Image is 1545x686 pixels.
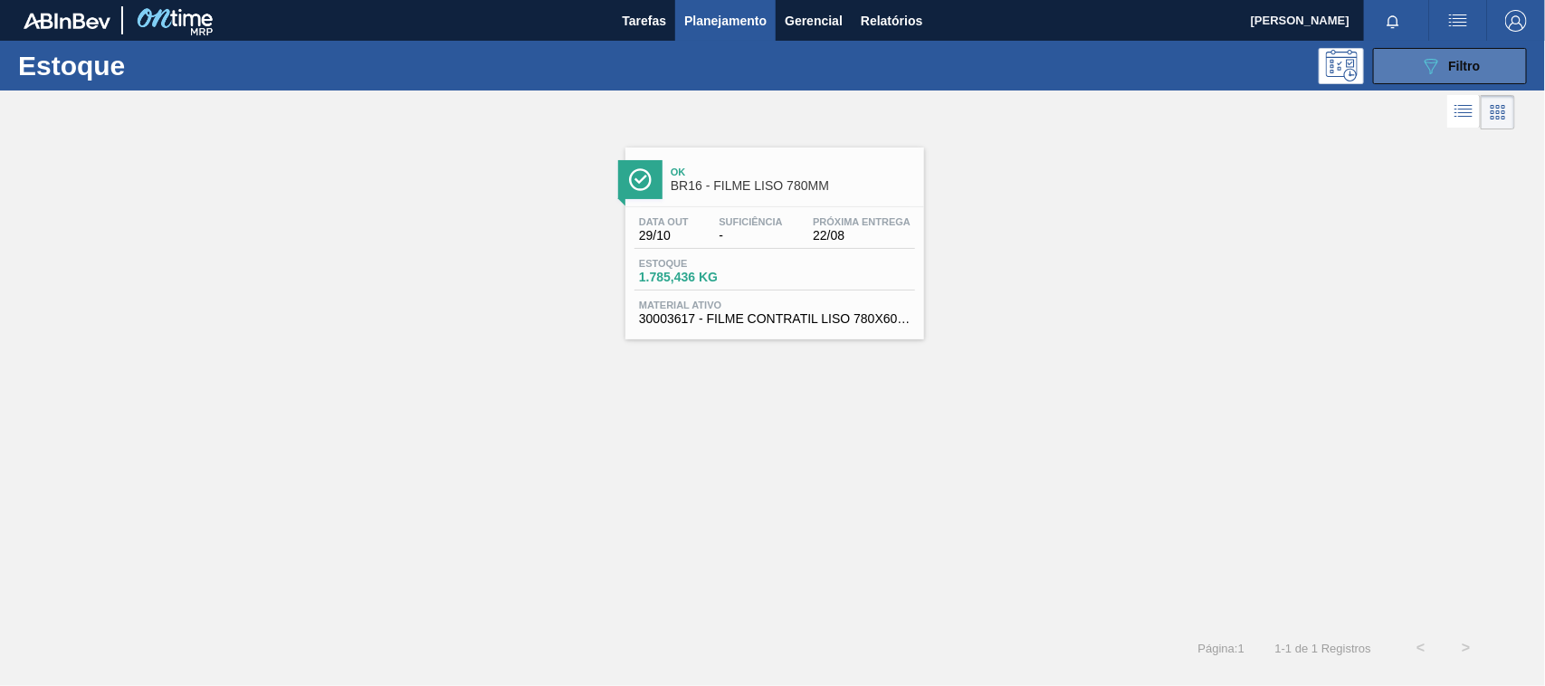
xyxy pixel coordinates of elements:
[639,216,689,227] span: Data out
[18,55,283,76] h1: Estoque
[1505,10,1527,32] img: Logout
[639,229,689,243] span: 29/10
[1198,642,1245,655] span: Página : 1
[1481,95,1515,129] div: Visão em Cards
[612,134,933,339] a: ÍconeOkBR16 - FILME LISO 780MMData out29/10Suficiência-Próxima Entrega22/08Estoque1.785,436 KGMat...
[1447,10,1469,32] img: userActions
[1319,48,1364,84] div: Pogramando: nenhum usuário selecionado
[813,229,911,243] span: 22/08
[1272,642,1371,655] span: 1 - 1 de 1 Registros
[622,10,666,32] span: Tarefas
[639,300,911,310] span: Material ativo
[1447,95,1481,129] div: Visão em Lista
[671,179,915,193] span: BR16 - FILME LISO 780MM
[1364,8,1422,33] button: Notificações
[671,167,915,177] span: Ok
[1398,625,1444,671] button: <
[861,10,922,32] span: Relatórios
[1449,59,1481,73] span: Filtro
[1373,48,1527,84] button: Filtro
[629,168,652,191] img: Ícone
[1444,625,1489,671] button: >
[639,258,766,269] span: Estoque
[719,229,782,243] span: -
[719,216,782,227] span: Suficiência
[684,10,767,32] span: Planejamento
[639,271,766,284] span: 1.785,436 KG
[639,312,911,326] span: 30003617 - FILME CONTRATIL LISO 780X60 MICRA;FILME
[813,216,911,227] span: Próxima Entrega
[785,10,843,32] span: Gerencial
[24,13,110,29] img: TNhmsLtSVTkK8tSr43FrP2fwEKptu5GPRR3wAAAABJRU5ErkJggg==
